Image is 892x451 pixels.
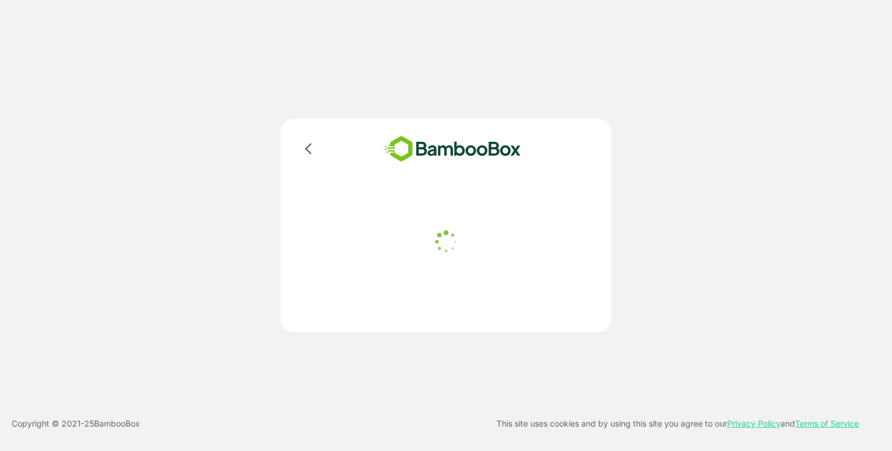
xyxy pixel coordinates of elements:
[368,133,538,166] img: bamboobox
[795,418,859,428] a: Terms of Service
[727,418,780,428] a: Privacy Policy
[497,417,859,431] p: This site uses cookies and by using this site you agree to our and
[12,417,140,431] p: Copyright © 2021- 25 BambooBox
[431,227,461,256] img: loader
